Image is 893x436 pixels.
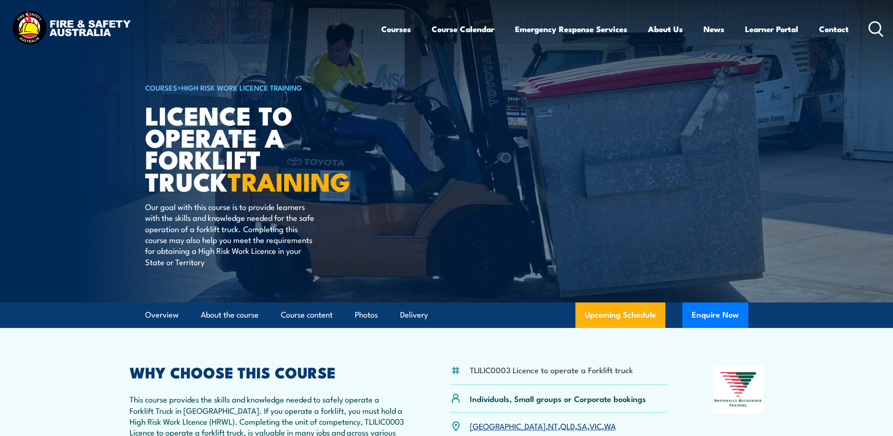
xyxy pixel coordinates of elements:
[381,17,411,42] a: Courses
[145,104,378,192] h1: Licence to operate a forklift truck
[470,420,546,431] a: [GEOGRAPHIC_DATA]
[400,302,428,327] a: Delivery
[228,161,350,200] strong: TRAINING
[648,17,683,42] a: About Us
[682,302,748,328] button: Enquire Now
[145,302,179,327] a: Overview
[745,17,798,42] a: Learner Portal
[201,302,259,327] a: About the course
[470,420,616,431] p: , , , , ,
[704,17,724,42] a: News
[515,17,627,42] a: Emergency Response Services
[145,82,378,93] h6: >
[470,364,633,375] li: TLILIC0003 Licence to operate a Forklift truck
[577,420,587,431] a: SA
[145,82,177,92] a: COURSES
[548,420,558,431] a: NT
[145,201,317,267] p: Our goal with this course is to provide learners with the skills and knowledge needed for the saf...
[432,17,494,42] a: Course Calendar
[130,365,405,378] h2: WHY CHOOSE THIS COURSE
[355,302,378,327] a: Photos
[604,420,616,431] a: WA
[575,302,665,328] a: Upcoming Schedule
[281,302,333,327] a: Course content
[470,393,646,404] p: Individuals, Small groups or Corporate bookings
[560,420,575,431] a: QLD
[819,17,849,42] a: Contact
[713,365,764,413] img: Nationally Recognised Training logo.
[181,82,302,92] a: High Risk Work Licence Training
[590,420,602,431] a: VIC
